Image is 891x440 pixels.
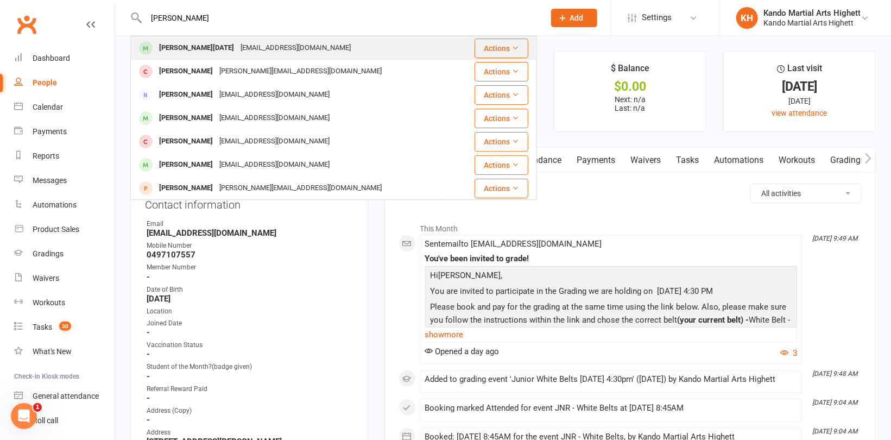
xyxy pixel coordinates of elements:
div: You've been invited to grade! [425,254,797,263]
i: [DATE] 9:48 AM [812,370,857,378]
div: [PERSON_NAME] [156,110,216,126]
div: Gradings [33,249,64,258]
div: General attendance [33,392,99,400]
li: This Month [399,217,862,235]
a: Tasks 30 [14,315,115,340]
a: People [14,71,115,95]
a: Calendar [14,95,115,120]
div: Tasks [33,323,52,331]
div: [EMAIL_ADDRESS][DOMAIN_NAME] [216,134,333,149]
div: [EMAIL_ADDRESS][DOMAIN_NAME] [216,110,333,126]
strong: - [147,272,353,282]
span: 1 [33,403,42,412]
button: Actions [475,109,528,128]
a: Dashboard [14,46,115,71]
div: Member Number [147,262,353,273]
div: Product Sales [33,225,79,234]
div: Workouts [33,298,65,307]
div: Dashboard [33,54,70,62]
a: Reports [14,144,115,168]
a: show more [425,327,797,342]
div: Kando Martial Arts Highett [763,8,861,18]
div: [PERSON_NAME][EMAIL_ADDRESS][DOMAIN_NAME] [216,64,385,79]
div: Joined Date [147,318,353,329]
div: Vaccination Status [147,340,353,350]
div: [PERSON_NAME] [156,64,216,79]
a: Clubworx [13,11,40,38]
strong: [DATE] [147,294,353,304]
div: Kando Martial Arts Highett [763,18,861,28]
a: What's New [14,340,115,364]
iframe: Intercom live chat [11,403,37,429]
a: Roll call [14,408,115,433]
div: Date of Birth [147,285,353,295]
div: Referral Reward Paid [147,384,353,394]
div: What's New [33,347,72,356]
h3: Contact information [145,194,353,211]
button: Actions [475,179,528,198]
span: Sent email to [EMAIL_ADDRESS][DOMAIN_NAME] [425,239,602,249]
span: Opened a day ago [425,347,500,356]
div: KH [736,7,758,29]
div: Address [147,428,353,438]
i: [DATE] 9:04 AM [812,428,857,435]
div: Mobile Number [147,241,353,251]
div: Reports [33,152,59,160]
span: , [501,271,503,280]
div: [PERSON_NAME][EMAIL_ADDRESS][DOMAIN_NAME] [216,180,385,196]
a: Waivers [14,266,115,291]
div: $0.00 [564,81,696,92]
a: Automations [707,148,772,173]
div: Roll call [33,416,58,425]
a: Automations [14,193,115,217]
input: Search... [143,10,537,26]
button: Actions [475,85,528,105]
div: [PERSON_NAME] [156,180,216,196]
a: Workouts [772,148,823,173]
div: [PERSON_NAME] [156,87,216,103]
button: Add [551,9,597,27]
strong: [EMAIL_ADDRESS][DOMAIN_NAME] [147,228,353,238]
div: Added to grading event 'Junior White Belts [DATE] 4:30pm' ([DATE]) by Kando Martial Arts Highett [425,375,797,384]
span: [PERSON_NAME] [439,271,501,280]
strong: - [147,372,353,381]
div: Calendar [33,103,63,111]
i: [DATE] 9:04 AM [812,399,857,406]
div: Last visit [777,61,822,81]
a: General attendance kiosk mode [14,384,115,408]
div: [DATE] [734,95,865,107]
span: (your current belt) - [678,315,749,325]
a: Product Sales [14,217,115,242]
a: Payments [570,148,623,173]
button: 3 [780,347,797,360]
div: $ Balance [611,61,649,81]
a: Waivers [623,148,669,173]
div: [PERSON_NAME][DATE] [156,40,237,56]
div: Address (Copy) [147,406,353,416]
div: Waivers [33,274,59,282]
span: Hi [431,271,439,280]
div: Student of the Month?(badge given) [147,362,353,372]
span: Please book and pay for the grading at the same time using the link below. Also, please make sure... [431,302,787,325]
span: 30 [59,322,71,331]
div: [EMAIL_ADDRESS][DOMAIN_NAME] [216,157,333,173]
div: People [33,78,57,87]
span: Settings [642,5,672,30]
a: view attendance [772,109,827,117]
button: Actions [475,62,528,81]
div: Location [147,306,353,317]
div: Messages [33,176,67,185]
p: You are invited to participate in the Grading we are holding on [DATE] 4:30 PM [428,285,794,300]
a: Messages [14,168,115,193]
div: Booking marked Attended for event JNR - White Belts at [DATE] 8:45AM [425,404,797,413]
button: Actions [475,39,528,58]
a: Attendance [511,148,570,173]
h3: Activity [399,184,862,200]
strong: - [147,393,353,403]
p: Next: n/a Last: n/a [564,95,696,112]
div: [EMAIL_ADDRESS][DOMAIN_NAME] [216,87,333,103]
div: [PERSON_NAME] [156,134,216,149]
strong: - [147,349,353,359]
button: Actions [475,155,528,175]
div: Email [147,219,353,229]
